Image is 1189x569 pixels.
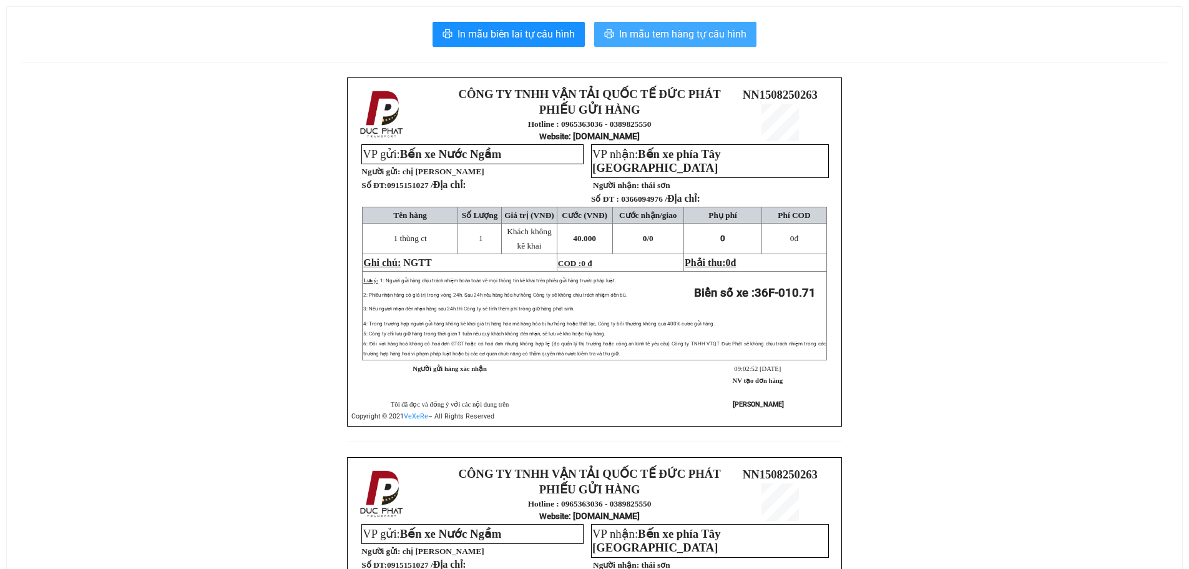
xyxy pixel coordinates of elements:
span: NN1508250263 [743,468,818,481]
span: thái sơn [641,181,670,190]
strong: PHIẾU GỬI HÀNG [539,483,640,496]
span: In mẫu tem hàng tự cấu hình [619,26,746,42]
strong: Số ĐT: [361,181,466,190]
span: 0 [649,234,653,243]
span: 0915151027 / [387,181,466,190]
span: Copyright © 2021 – All Rights Reserved [351,412,494,420]
span: 2: Phiếu nhận hàng có giá trị trong vòng 24h. Sau 24h nếu hàng hóa hư hỏng Công ty sẽ không chịu ... [363,292,626,298]
span: Ghi chú: [363,257,401,268]
strong: Người gửi: [361,547,400,556]
strong: Người gửi hàng xác nhận [413,365,487,372]
span: Bến xe phía Tây [GEOGRAPHIC_DATA] [592,527,720,554]
span: VP nhận: [592,147,720,174]
span: In mẫu biên lai tự cấu hình [457,26,575,42]
img: logo [356,468,409,520]
span: 09:02:52 [DATE] [734,365,781,372]
button: printerIn mẫu biên lai tự cấu hình [433,22,585,47]
span: Bến xe Nước Ngầm [400,147,502,161]
span: 0 [726,257,731,268]
button: printerIn mẫu tem hàng tự cấu hình [594,22,756,47]
a: VeXeRe [404,412,428,420]
span: VP nhận: [592,527,720,554]
span: Lưu ý: [363,278,378,284]
span: NN1508250263 [743,88,818,101]
strong: Số ĐT : [591,194,619,204]
span: 6: Đối với hàng hoá không có hoá đơn GTGT hoặc có hoá đơn nhưng không hợp lệ (do quản lý thị trườ... [363,341,826,357]
span: printer [443,29,453,41]
img: logo [356,88,409,141]
span: Địa chỉ: [433,179,466,190]
span: Phụ phí [708,210,736,220]
strong: PHIẾU GỬI HÀNG [539,103,640,116]
span: đ [731,257,736,268]
strong: Biển số xe : [694,286,816,300]
span: Tên hàng [393,210,427,220]
span: 4: Trong trường hợp người gửi hàng không kê khai giá trị hàng hóa mà hàng hóa bị hư hỏng hoặc thấ... [363,321,715,327]
span: Cước nhận/giao [619,210,677,220]
strong: NV tạo đơn hàng [733,377,783,384]
span: 0 [790,234,795,243]
span: COD : [558,259,592,268]
span: Phí COD [778,210,810,220]
span: chị [PERSON_NAME] [403,547,484,556]
span: NGTT [403,257,431,268]
strong: CÔNG TY TNHH VẬN TẢI QUỐC TẾ ĐỨC PHÁT [459,87,721,101]
strong: : [DOMAIN_NAME] [539,511,640,521]
span: 5: Công ty chỉ lưu giữ hàng trong thời gian 1 tuần nếu quý khách không đến nhận, sẽ lưu về kho ho... [363,331,605,337]
span: 0366094976 / [621,194,700,204]
span: Phải thu: [685,257,736,268]
strong: Hotline : 0965363036 - 0389825550 [528,119,652,129]
span: 1 thùng ct [393,234,426,243]
span: 0/ [643,234,653,243]
span: Website [539,512,569,521]
span: 1: Người gửi hàng chịu trách nhiệm hoàn toàn về mọi thông tin kê khai trên phiếu gửi hàng trước p... [380,278,616,284]
span: VP gửi: [363,147,501,161]
span: Số Lượng [462,210,498,220]
strong: Người gửi: [361,167,400,176]
span: Giá trị (VNĐ) [504,210,554,220]
strong: [PERSON_NAME] [733,400,784,408]
strong: : [DOMAIN_NAME] [539,131,640,141]
span: Tôi đã đọc và đồng ý với các nội dung trên [391,401,509,408]
span: printer [604,29,614,41]
span: 1 [479,234,483,243]
span: Website [539,132,569,141]
span: Địa chỉ: [667,193,700,204]
span: đ [790,234,798,243]
span: 3: Nếu người nhận đến nhận hàng sau 24h thì Công ty sẽ tính thêm phí trông giữ hàng phát sinh. [363,306,574,312]
strong: CÔNG TY TNHH VẬN TẢI QUỐC TẾ ĐỨC PHÁT [459,467,721,480]
strong: Hotline : 0965363036 - 0389825550 [528,499,652,508]
span: VP gửi: [363,527,501,540]
span: 36F-010.71 [755,286,816,300]
span: Khách không kê khai [507,227,551,250]
strong: Người nhận: [593,181,639,190]
span: Bến xe phía Tây [GEOGRAPHIC_DATA] [592,147,720,174]
span: 0 [720,234,725,243]
span: 0 đ [581,259,592,268]
span: chị [PERSON_NAME] [403,167,484,176]
span: 40.000 [573,234,596,243]
span: Bến xe Nước Ngầm [400,527,502,540]
span: Cước (VNĐ) [562,210,607,220]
